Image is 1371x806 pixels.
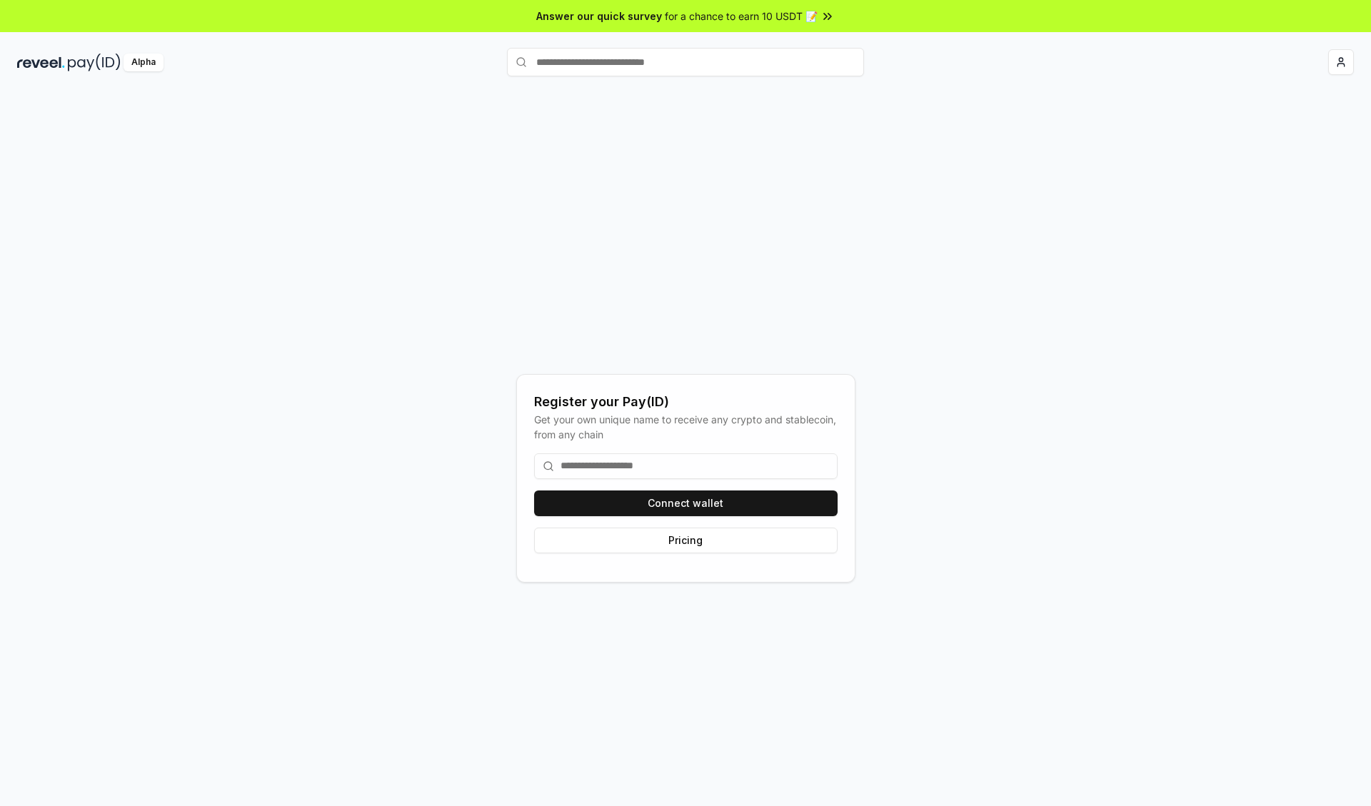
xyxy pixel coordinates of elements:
button: Pricing [534,528,838,553]
span: Answer our quick survey [536,9,662,24]
img: reveel_dark [17,54,65,71]
div: Alpha [124,54,164,71]
img: pay_id [68,54,121,71]
div: Register your Pay(ID) [534,392,838,412]
span: for a chance to earn 10 USDT 📝 [665,9,818,24]
div: Get your own unique name to receive any crypto and stablecoin, from any chain [534,412,838,442]
button: Connect wallet [534,490,838,516]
